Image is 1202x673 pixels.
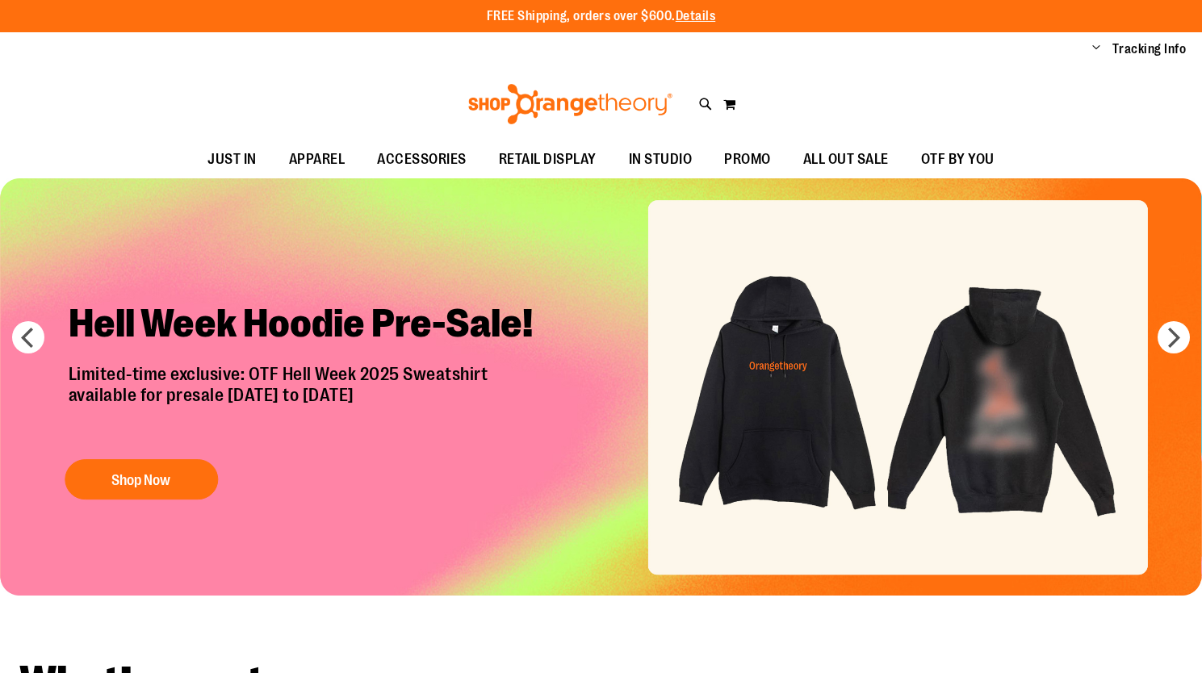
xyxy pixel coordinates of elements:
button: prev [12,321,44,353]
button: next [1158,321,1190,353]
span: RETAIL DISPLAY [499,141,597,178]
img: Shop Orangetheory [466,84,675,124]
h2: Hell Week Hoodie Pre-Sale! [57,287,561,364]
span: ACCESSORIES [377,141,467,178]
span: OTF BY YOU [921,141,995,178]
p: Limited-time exclusive: OTF Hell Week 2025 Sweatshirt available for presale [DATE] to [DATE] [57,364,561,443]
span: PROMO [724,141,771,178]
span: JUST IN [207,141,257,178]
span: ALL OUT SALE [803,141,889,178]
span: IN STUDIO [629,141,693,178]
button: Account menu [1092,41,1100,57]
button: Shop Now [65,459,218,500]
span: APPAREL [289,141,346,178]
p: FREE Shipping, orders over $600. [487,7,716,26]
a: Hell Week Hoodie Pre-Sale! Limited-time exclusive: OTF Hell Week 2025 Sweatshirtavailable for pre... [57,287,561,508]
a: Tracking Info [1112,40,1187,58]
a: Details [676,9,716,23]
